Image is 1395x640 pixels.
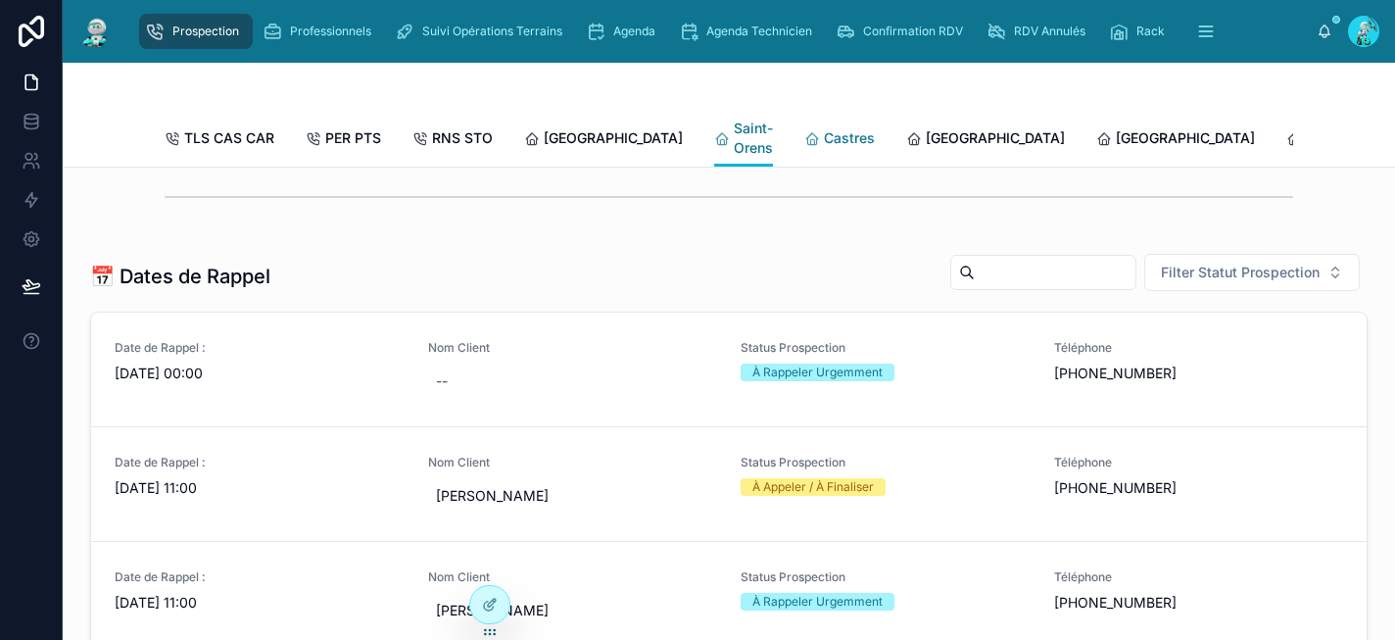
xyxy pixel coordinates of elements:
[1136,24,1165,39] span: Rack
[926,128,1065,148] span: [GEOGRAPHIC_DATA]
[1054,593,1344,613] span: [PHONE_NUMBER]
[90,263,270,290] h1: 📅 Dates de Rappel
[428,455,718,470] span: Nom Client
[1054,478,1344,498] span: [PHONE_NUMBER]
[863,24,963,39] span: Confirmation RDV
[1116,128,1255,148] span: [GEOGRAPHIC_DATA]
[115,340,405,356] span: Date de Rappel :
[1161,263,1320,282] span: Filter Statut Prospection
[306,121,381,160] a: PER PTS
[714,111,773,168] a: Saint-Orens
[78,16,114,47] img: App logo
[115,593,405,613] span: [DATE] 11:00
[422,24,562,39] span: Suivi Opérations Terrains
[741,569,1031,585] span: Status Prospection
[741,455,1031,470] span: Status Prospection
[165,121,274,160] a: TLS CAS CAR
[436,371,448,391] div: --
[115,364,405,383] span: [DATE] 00:00
[1144,254,1360,291] button: Select Button
[752,478,874,496] div: À Appeler / À Finaliser
[580,14,669,49] a: Agenda
[436,601,710,620] span: [PERSON_NAME]
[115,478,405,498] span: [DATE] 11:00
[428,340,718,356] span: Nom Client
[613,24,655,39] span: Agenda
[741,340,1031,356] span: Status Prospection
[115,569,405,585] span: Date de Rappel :
[91,313,1367,426] a: Date de Rappel :[DATE] 00:00Nom Client--Status ProspectionÀ Rappeler UrgemmentTéléphone[PHONE_NUM...
[290,24,371,39] span: Professionnels
[830,14,977,49] a: Confirmation RDV
[544,128,683,148] span: [GEOGRAPHIC_DATA]
[172,24,239,39] span: Prospection
[436,486,710,506] span: [PERSON_NAME]
[673,14,826,49] a: Agenda Technicien
[1014,24,1085,39] span: RDV Annulés
[139,14,253,49] a: Prospection
[412,121,493,160] a: RNS STO
[752,364,883,381] div: À Rappeler Urgemment
[524,121,683,160] a: [GEOGRAPHIC_DATA]
[184,128,274,148] span: TLS CAS CAR
[906,121,1065,160] a: [GEOGRAPHIC_DATA]
[706,24,812,39] span: Agenda Technicien
[325,128,381,148] span: PER PTS
[1054,569,1344,585] span: Téléphone
[734,119,773,158] span: Saint-Orens
[129,10,1317,53] div: scrollable content
[1054,364,1344,383] span: [PHONE_NUMBER]
[428,569,718,585] span: Nom Client
[91,426,1367,541] a: Date de Rappel :[DATE] 11:00Nom Client[PERSON_NAME]Status ProspectionÀ Appeler / À FinaliserTélép...
[432,128,493,148] span: RNS STO
[824,128,875,148] span: Castres
[1054,340,1344,356] span: Téléphone
[1103,14,1179,49] a: Rack
[257,14,385,49] a: Professionnels
[389,14,576,49] a: Suivi Opérations Terrains
[115,455,405,470] span: Date de Rappel :
[804,121,875,160] a: Castres
[1054,455,1344,470] span: Téléphone
[981,14,1099,49] a: RDV Annulés
[752,593,883,611] div: À Rappeler Urgemment
[1096,121,1255,160] a: [GEOGRAPHIC_DATA]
